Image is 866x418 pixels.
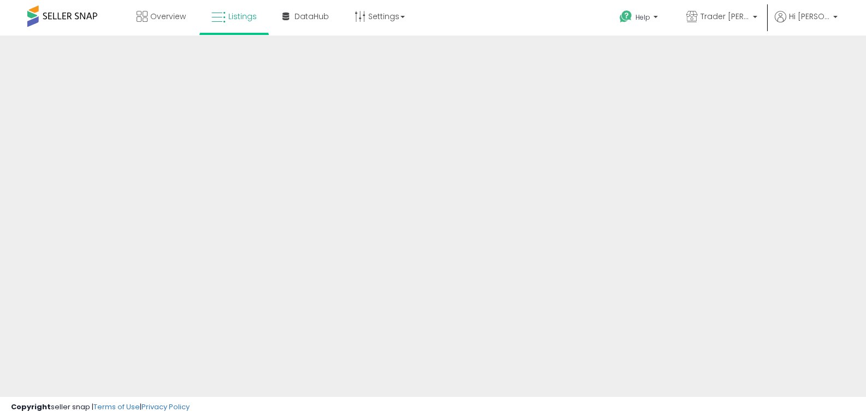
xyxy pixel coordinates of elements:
span: Hi [PERSON_NAME] [789,11,830,22]
a: Hi [PERSON_NAME] [775,11,838,36]
div: seller snap | | [11,402,190,413]
span: DataHub [294,11,329,22]
span: Help [635,13,650,22]
a: Privacy Policy [142,402,190,412]
span: Overview [150,11,186,22]
span: Listings [228,11,257,22]
a: Terms of Use [93,402,140,412]
span: Trader [PERSON_NAME] [700,11,750,22]
strong: Copyright [11,402,51,412]
i: Get Help [619,10,633,23]
a: Help [611,2,669,36]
